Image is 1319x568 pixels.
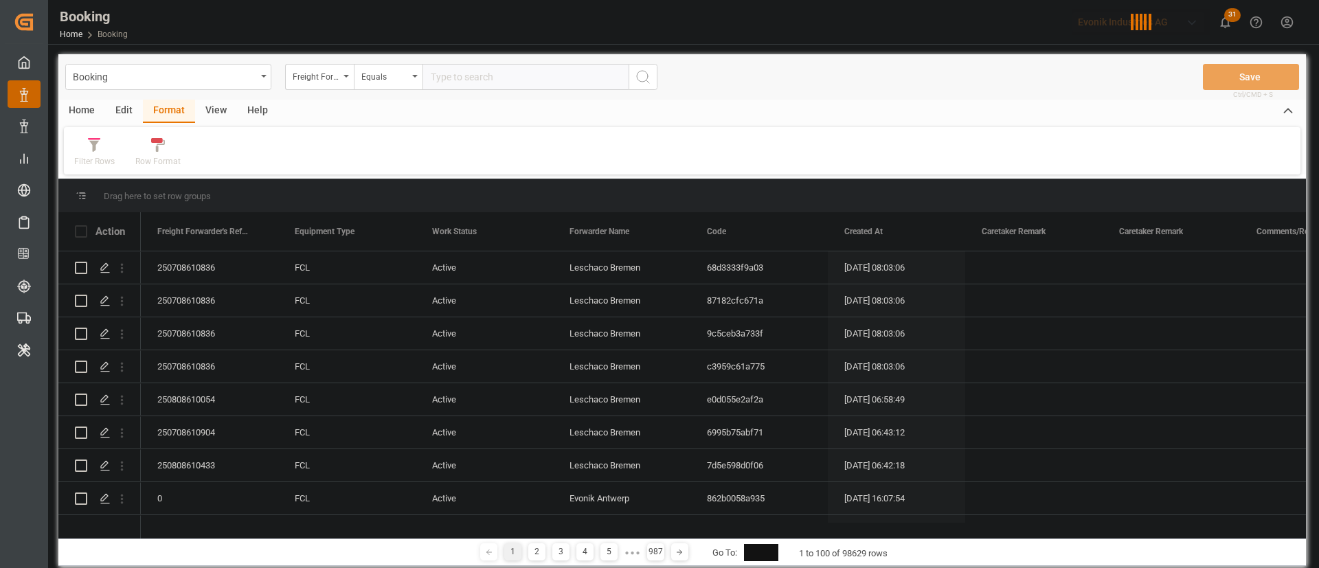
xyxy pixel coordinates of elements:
[141,317,278,350] div: 250708610836
[58,350,141,383] div: Press SPACE to select this row.
[712,546,737,560] div: Go To:
[141,515,278,547] div: 0
[553,284,690,317] div: Leschaco Bremen
[570,227,629,236] span: Forwarder Name
[707,227,726,236] span: Code
[552,543,570,560] div: 3
[690,449,828,481] div: 7d5e598d0f06
[74,155,115,168] div: Filter Rows
[422,64,629,90] input: Type to search
[690,383,828,416] div: e0d055e2af2a
[624,547,640,558] div: ● ● ●
[416,350,553,383] div: Active
[135,155,181,168] div: Row Format
[195,100,237,123] div: View
[278,251,416,284] div: FCL
[553,383,690,416] div: Leschaco Bremen
[828,416,965,448] div: [DATE] 06:43:12
[105,100,143,123] div: Edit
[416,317,553,350] div: Active
[58,251,141,284] div: Press SPACE to select this row.
[73,67,256,84] div: Booking
[143,100,195,123] div: Format
[1203,64,1299,90] button: Save
[1233,89,1273,100] span: Ctrl/CMD + S
[528,543,545,560] div: 2
[690,515,828,547] div: 8c763bfce2f7
[432,227,477,236] span: Work Status
[278,515,416,547] div: FCL
[553,515,690,547] div: [PERSON_NAME]
[278,449,416,481] div: FCL
[504,543,521,560] div: 1
[285,64,354,90] button: open menu
[60,6,128,27] div: Booking
[553,416,690,448] div: Leschaco Bremen
[157,227,249,236] span: Freight Forwarder's Reference No.
[1224,8,1241,22] span: 31
[278,383,416,416] div: FCL
[844,227,883,236] span: Created At
[828,515,965,547] div: [DATE] 06:24:30
[799,547,888,560] div: 1 to 100 of 98629 rows
[416,416,553,448] div: Active
[354,64,422,90] button: open menu
[828,251,965,284] div: [DATE] 08:03:06
[1210,7,1241,38] button: show 31 new notifications
[141,350,278,383] div: 250708610836
[553,482,690,514] div: Evonik Antwerp
[141,482,278,514] div: 0
[629,64,657,90] button: search button
[65,64,271,90] button: open menu
[690,317,828,350] div: 9c5ceb3a733f
[828,350,965,383] div: [DATE] 08:03:06
[828,482,965,514] div: [DATE] 16:07:54
[553,317,690,350] div: Leschaco Bremen
[295,227,354,236] span: Equipment Type
[237,100,278,123] div: Help
[828,449,965,481] div: [DATE] 06:42:18
[647,543,664,560] div: 987
[58,284,141,317] div: Press SPACE to select this row.
[690,416,828,448] div: 6995b75abf71
[553,449,690,481] div: Leschaco Bremen
[58,317,141,350] div: Press SPACE to select this row.
[95,225,125,238] div: Action
[600,543,618,560] div: 5
[982,227,1046,236] span: Caretaker Remark
[1072,9,1210,35] button: Evonik Industries AG
[416,284,553,317] div: Active
[690,350,828,383] div: c3959c61a775
[576,543,594,560] div: 4
[58,416,141,449] div: Press SPACE to select this row.
[278,317,416,350] div: FCL
[104,191,211,201] span: Drag here to set row groups
[141,383,278,416] div: 250808610054
[828,383,965,416] div: [DATE] 06:58:49
[58,449,141,482] div: Press SPACE to select this row.
[1119,227,1183,236] span: Caretaker Remark
[1241,7,1272,38] button: Help Center
[278,350,416,383] div: FCL
[60,30,82,39] a: Home
[141,251,278,284] div: 250708610836
[828,284,965,317] div: [DATE] 08:03:06
[278,284,416,317] div: FCL
[293,67,339,83] div: Freight Forwarder's Reference No.
[361,67,408,83] div: Equals
[141,449,278,481] div: 250808610433
[278,416,416,448] div: FCL
[58,100,105,123] div: Home
[553,251,690,284] div: Leschaco Bremen
[690,482,828,514] div: 862b0058a935
[828,317,965,350] div: [DATE] 08:03:06
[690,284,828,317] div: 87182cfc671a
[553,350,690,383] div: Leschaco Bremen
[416,515,553,547] div: Active
[58,482,141,515] div: Press SPACE to select this row.
[58,515,141,548] div: Press SPACE to select this row.
[416,482,553,514] div: Active
[416,449,553,481] div: Active
[141,284,278,317] div: 250708610836
[278,482,416,514] div: FCL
